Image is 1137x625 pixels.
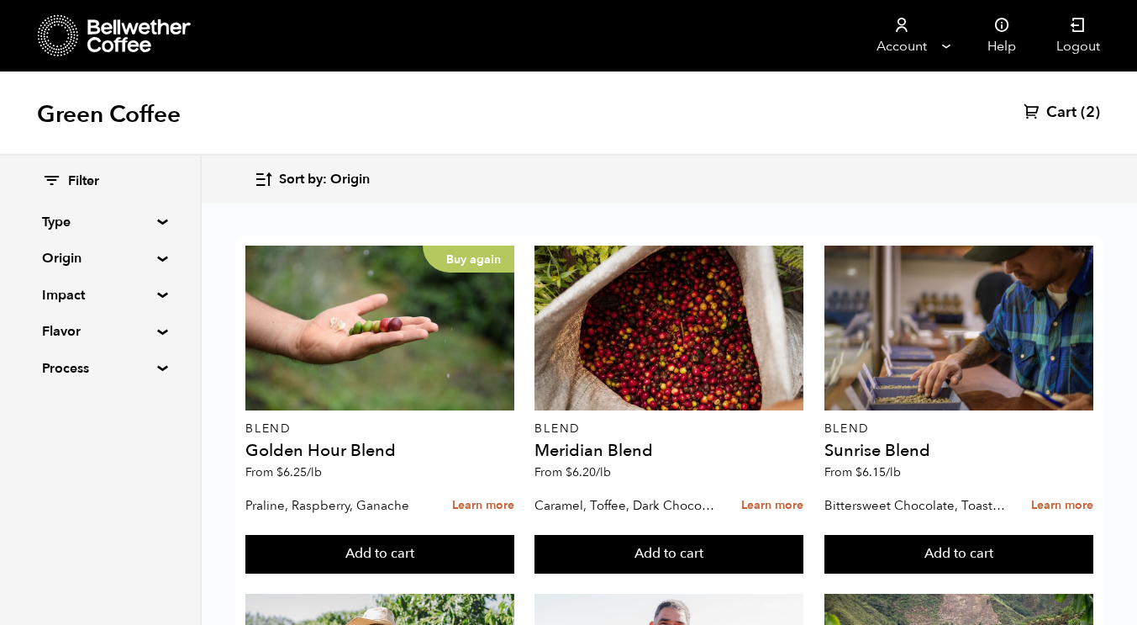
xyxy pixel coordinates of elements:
[279,171,370,189] span: Sort by: Origin
[245,423,514,435] p: Blend
[1046,103,1076,123] span: Cart
[534,535,803,574] button: Add to cart
[855,464,901,480] bdi: 6.15
[42,358,158,379] summary: Process
[42,321,158,342] summary: Flavor
[566,464,611,480] bdi: 6.20
[68,172,99,191] span: Filter
[824,493,1008,518] p: Bittersweet Chocolate, Toasted Marshmallow, Candied Orange, Praline
[741,488,803,524] a: Learn more
[534,442,803,459] h4: Meridian Blend
[245,442,514,459] h4: Golden Hour Blend
[307,464,322,480] span: /lb
[42,248,158,268] summary: Origin
[245,535,514,574] button: Add to cart
[245,493,429,518] p: Praline, Raspberry, Ganache
[1031,488,1093,524] a: Learn more
[855,464,862,480] span: $
[1081,103,1100,123] span: (2)
[1024,103,1100,123] a: Cart (2)
[42,285,158,305] summary: Impact
[245,464,322,480] span: From
[276,464,322,480] bdi: 6.25
[423,246,514,273] p: Buy again
[824,535,1093,574] button: Add to cart
[824,423,1093,435] p: Blend
[276,464,283,480] span: $
[37,99,181,130] h1: Green Coffee
[534,423,803,435] p: Blend
[254,160,370,199] button: Sort by: Origin
[534,464,611,480] span: From
[534,493,718,518] p: Caramel, Toffee, Dark Chocolate
[42,212,158,232] summary: Type
[824,442,1093,459] h4: Sunrise Blend
[886,464,901,480] span: /lb
[566,464,572,480] span: $
[452,488,514,524] a: Learn more
[824,464,901,480] span: From
[596,464,611,480] span: /lb
[245,246,514,410] a: Buy again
